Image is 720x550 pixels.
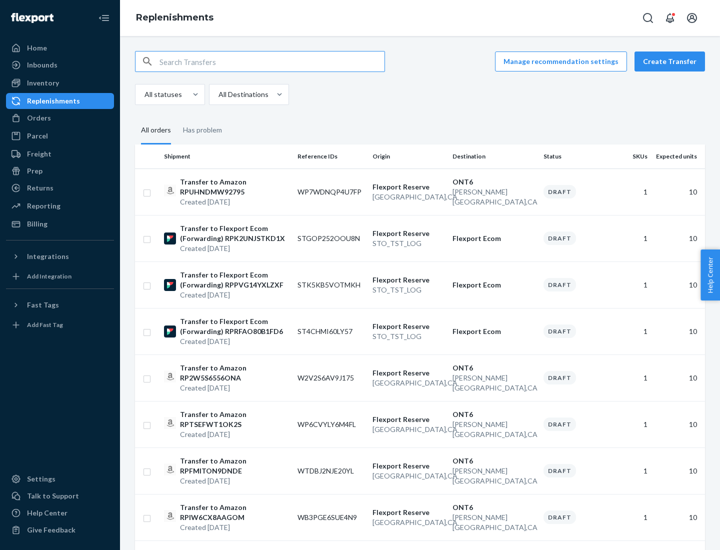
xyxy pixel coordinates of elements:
p: Created [DATE] [180,476,289,486]
p: [PERSON_NAME][GEOGRAPHIC_DATA] , CA [452,466,535,486]
th: SKUs [614,144,651,168]
a: Settings [6,471,114,487]
div: Add Fast Tag [27,320,63,329]
td: 10 [651,215,705,261]
a: Reporting [6,198,114,214]
p: Flexport Reserve [372,507,444,517]
p: [GEOGRAPHIC_DATA] , CA [372,424,444,434]
div: Draft [543,464,576,477]
p: Transfer to Flexport Ecom (Forwarding) RPPVG14YXLZXF [180,270,289,290]
p: [GEOGRAPHIC_DATA] , CA [372,192,444,202]
div: Prep [27,166,42,176]
td: 10 [651,447,705,494]
a: Manage recommendation settings [495,51,627,71]
div: All statuses [144,89,182,99]
td: W2V2S6AV9J175 [293,354,368,401]
th: Expected units [651,144,705,168]
div: Parcel [27,131,48,141]
a: Inbounds [6,57,114,73]
div: Freight [27,149,51,159]
div: Draft [543,417,576,431]
p: [PERSON_NAME][GEOGRAPHIC_DATA] , CA [452,373,535,393]
button: Give Feedback [6,522,114,538]
input: All statuses [143,89,144,99]
p: [PERSON_NAME][GEOGRAPHIC_DATA] , CA [452,419,535,439]
p: ONT6 [452,502,535,512]
a: Replenishments [136,12,213,23]
div: Billing [27,219,47,229]
div: Has problem [183,117,222,143]
th: Origin [368,144,448,168]
p: [PERSON_NAME][GEOGRAPHIC_DATA] , CA [452,187,535,207]
p: ONT6 [452,177,535,187]
button: Fast Tags [6,297,114,313]
div: Draft [543,231,576,245]
a: Add Fast Tag [6,317,114,333]
td: 1 [614,261,651,308]
td: 1 [614,447,651,494]
div: Fast Tags [27,300,59,310]
p: Transfer to Amazon RPTSEFWT1OK2S [180,409,289,429]
p: Flexport Reserve [372,182,444,192]
th: Destination [448,144,539,168]
div: Help Center [27,508,67,518]
input: Search Transfers [159,51,384,71]
div: Add Integration [27,272,71,280]
p: STO_TST_LOG [372,285,444,295]
p: Created [DATE] [180,243,289,253]
div: All orders [141,117,171,144]
td: 10 [651,494,705,540]
p: Flexport Reserve [372,275,444,285]
p: Created [DATE] [180,336,289,346]
img: Flexport logo [11,13,53,23]
button: Open account menu [682,8,702,28]
button: Create Transfer [634,51,705,71]
p: [GEOGRAPHIC_DATA] , CA [372,471,444,481]
a: Parcel [6,128,114,144]
a: Help Center [6,505,114,521]
p: ONT6 [452,409,535,419]
td: 1 [614,308,651,354]
td: 10 [651,308,705,354]
p: ONT6 [452,363,535,373]
p: Transfer to Flexport Ecom (Forwarding) RPK2UNJSTKD1X [180,223,289,243]
a: Prep [6,163,114,179]
div: Draft [543,185,576,198]
td: 10 [651,261,705,308]
div: Replenishments [27,96,80,106]
a: Freight [6,146,114,162]
ol: breadcrumbs [128,3,221,32]
p: Created [DATE] [180,383,289,393]
p: Flexport Reserve [372,461,444,471]
p: Flexport Ecom [452,280,535,290]
a: Talk to Support [6,488,114,504]
td: ST4CHMI60LY57 [293,308,368,354]
div: Draft [543,510,576,524]
button: Help Center [700,249,720,300]
th: Status [539,144,614,168]
div: Draft [543,278,576,291]
button: Integrations [6,248,114,264]
a: Orders [6,110,114,126]
td: STGOP252OOU8N [293,215,368,261]
a: Billing [6,216,114,232]
td: 10 [651,354,705,401]
div: Home [27,43,47,53]
p: Created [DATE] [180,197,289,207]
td: 10 [651,168,705,215]
p: Created [DATE] [180,429,289,439]
div: Inbounds [27,60,57,70]
a: Home [6,40,114,56]
td: 1 [614,494,651,540]
td: WP7WDNQP4U7FP [293,168,368,215]
p: [GEOGRAPHIC_DATA] , CA [372,517,444,527]
td: 1 [614,215,651,261]
div: Integrations [27,251,69,261]
a: Returns [6,180,114,196]
p: STO_TST_LOG [372,331,444,341]
p: ONT6 [452,456,535,466]
td: 1 [614,354,651,401]
p: Transfer to Amazon RPFMITON9DNDE [180,456,289,476]
p: Created [DATE] [180,290,289,300]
